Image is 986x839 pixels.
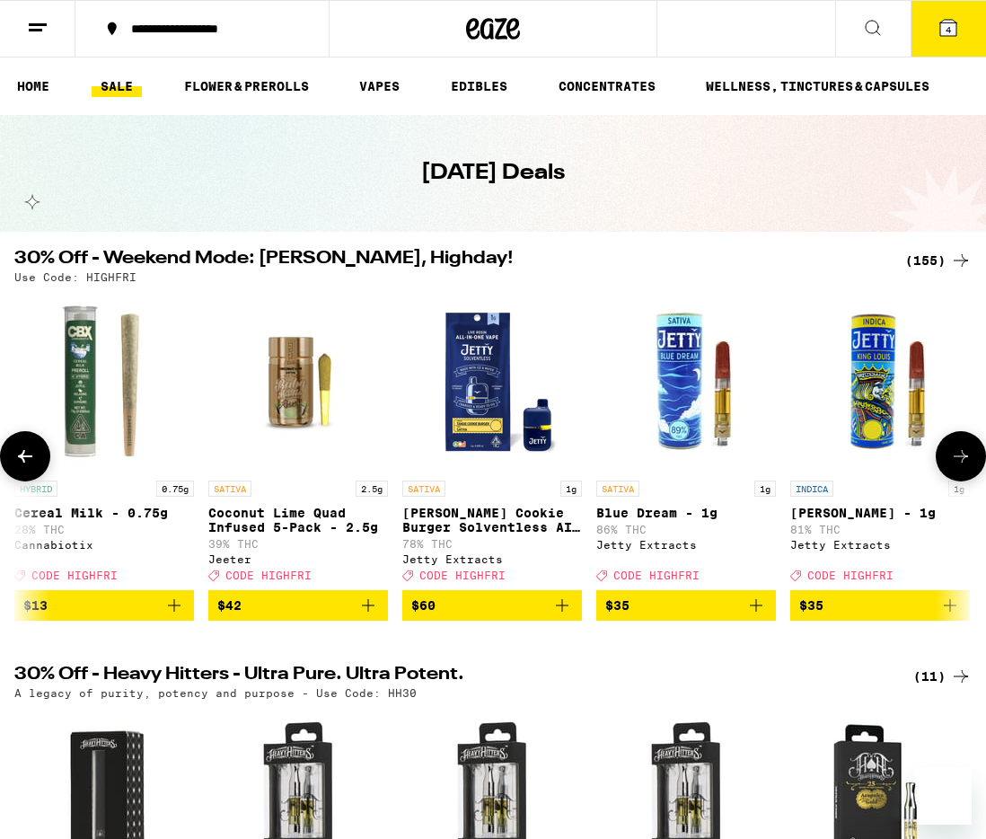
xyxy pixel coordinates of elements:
h2: 30% Off - Weekend Mode: [PERSON_NAME], Highday! [14,250,884,271]
button: 4 [911,1,986,57]
div: Jetty Extracts [402,553,582,565]
a: EDIBLES [442,75,516,97]
button: Add to bag [402,590,582,621]
a: Open page for Cereal Milk - 0.75g from Cannabiotix [14,292,194,590]
h1: [DATE] Deals [421,158,565,189]
span: $35 [605,598,629,613]
div: Jetty Extracts [790,539,970,551]
a: Open page for Coconut Lime Quad Infused 5-Pack - 2.5g from Jeeter [208,292,388,590]
a: SALE [92,75,142,97]
a: Open page for King Louis - 1g from Jetty Extracts [790,292,970,590]
p: [PERSON_NAME] Cookie Burger Solventless AIO - 1g [402,506,582,534]
span: $60 [411,598,436,613]
h2: 30% Off - Heavy Hitters - Ultra Pure. Ultra Potent. [14,666,884,687]
img: Jetty Extracts - Tangie Cookie Burger Solventless AIO - 1g [402,292,582,472]
button: Add to bag [208,590,388,621]
p: 1g [754,481,776,497]
a: FLOWER & PREROLLS [175,75,318,97]
a: Open page for Blue Dream - 1g from Jetty Extracts [596,292,776,590]
span: CODE HIGHFRI [613,570,700,581]
p: Blue Dream - 1g [596,506,776,520]
span: CODE HIGHFRI [31,570,118,581]
button: Add to bag [14,590,194,621]
span: 4 [946,24,951,35]
a: VAPES [350,75,409,97]
p: INDICA [790,481,833,497]
span: $35 [799,598,823,613]
p: 1g [560,481,582,497]
p: SATIVA [402,481,445,497]
p: Use Code: HIGHFRI [14,271,136,283]
a: (11) [913,666,972,687]
p: 86% THC [596,524,776,535]
span: CODE HIGHFRI [419,570,506,581]
a: Open page for Tangie Cookie Burger Solventless AIO - 1g from Jetty Extracts [402,292,582,590]
img: Jetty Extracts - King Louis - 1g [790,292,970,472]
a: (155) [905,250,972,271]
button: Add to bag [596,590,776,621]
a: CONCENTRATES [550,75,665,97]
p: Coconut Lime Quad Infused 5-Pack - 2.5g [208,506,388,534]
p: Cereal Milk - 0.75g [14,506,194,520]
p: 78% THC [402,538,582,550]
p: 81% THC [790,524,970,535]
img: Cannabiotix - Cereal Milk - 0.75g [14,292,194,472]
span: CODE HIGHFRI [807,570,894,581]
p: 1g [948,481,970,497]
span: CODE HIGHFRI [225,570,312,581]
span: $13 [23,598,48,613]
a: WELLNESS, TINCTURES & CAPSULES [697,75,938,97]
p: SATIVA [596,481,639,497]
p: 0.75g [156,481,194,497]
img: Jetty Extracts - Blue Dream - 1g [596,292,776,472]
p: SATIVA [208,481,251,497]
p: [PERSON_NAME] - 1g [790,506,970,520]
div: Jetty Extracts [596,539,776,551]
iframe: Button to launch messaging window [914,767,972,825]
button: Add to bag [790,590,970,621]
p: HYBRID [14,481,57,497]
a: HOME [8,75,58,97]
p: 2.5g [356,481,388,497]
span: $42 [217,598,242,613]
p: A legacy of purity, potency and purpose - Use Code: HH30 [14,687,417,699]
img: Jeeter - Coconut Lime Quad Infused 5-Pack - 2.5g [208,292,388,472]
div: Jeeter [208,553,388,565]
div: Cannabiotix [14,539,194,551]
p: 28% THC [14,524,194,535]
p: 39% THC [208,538,388,550]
